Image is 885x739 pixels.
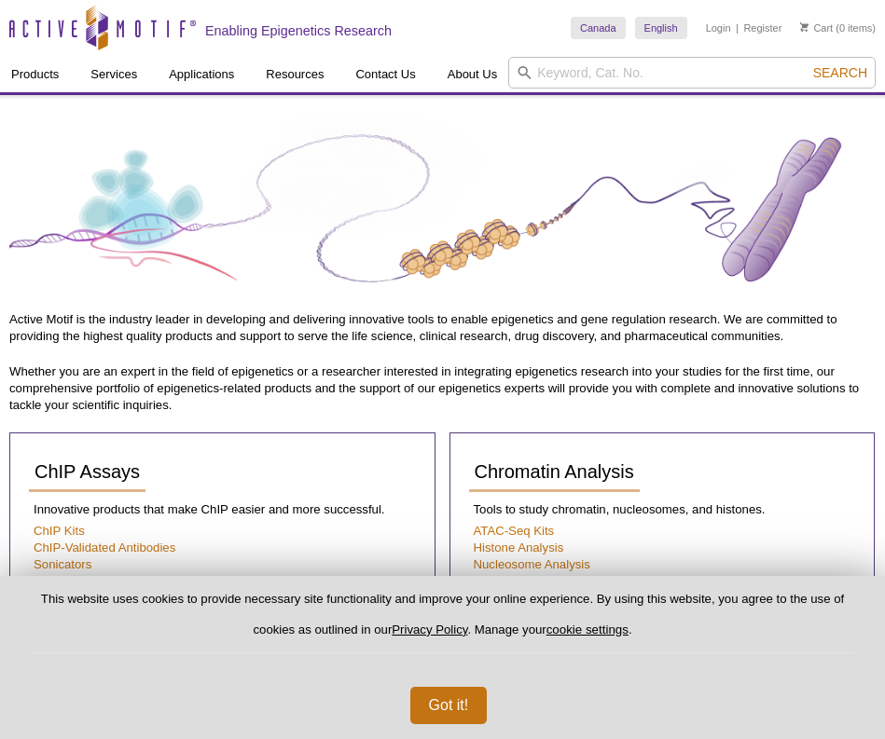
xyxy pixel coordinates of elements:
a: ChIP Assays [29,452,145,492]
a: Applications [158,57,245,92]
button: Got it! [410,687,488,724]
a: Login [706,21,731,34]
a: Histone Analysis [474,541,564,554]
h2: Enabling Epigenetics Research [205,22,392,39]
li: | [736,17,739,39]
a: Services [79,57,148,92]
p: Innovative products that make ChIP easier and more successful. [29,501,416,518]
a: Contact Us [344,57,426,92]
a: Privacy Policy [392,623,467,636]
a: Sonicators [34,557,91,571]
a: Chromatin Assembly Kit [474,574,604,588]
img: Your Cart [800,22,809,32]
a: ChIP Accessory Products [34,574,173,588]
a: Canada [571,17,626,39]
a: ChIP-Validated Antibodies [34,541,175,554]
img: Product Guide [9,112,876,307]
a: Cart [800,21,833,34]
li: (0 items) [800,17,876,39]
p: This website uses cookies to provide necessary site functionality and improve your online experie... [30,591,855,653]
button: cookie settings [546,623,629,636]
a: Chromatin Analysis [469,452,640,492]
p: Tools to study chromatin, nucleosomes, and histones. [469,501,856,518]
a: ATAC-Seq Kits [474,524,555,538]
span: ChIP Assays [35,461,140,482]
input: Keyword, Cat. No. [508,57,876,89]
a: ChIP Kits [34,524,85,538]
button: Search [808,64,873,81]
a: Nucleosome Analysis [474,557,590,571]
a: About Us [436,57,508,92]
p: Active Motif is the industry leader in developing and delivering innovative tools to enable epige... [9,311,876,345]
span: Search [813,65,867,80]
span: Chromatin Analysis [475,461,634,482]
a: English [635,17,687,39]
a: Resources [255,57,335,92]
p: Whether you are an expert in the field of epigenetics or a researcher interested in integrating e... [9,363,876,414]
a: Register [743,21,781,34]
